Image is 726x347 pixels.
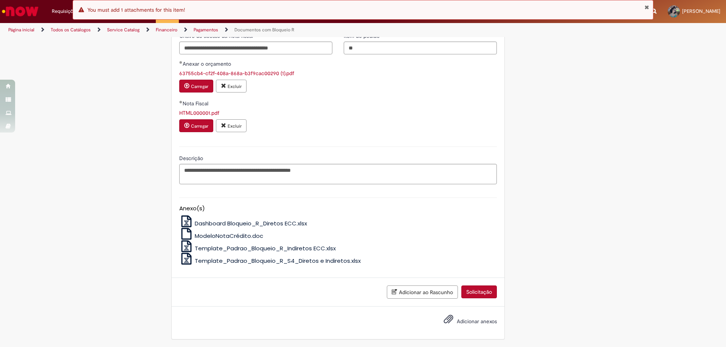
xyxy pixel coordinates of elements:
[156,27,177,33] a: Financeiro
[228,123,242,129] small: Excluir
[179,119,213,132] button: Carregar anexo de Nota Fiscal Required
[179,205,497,212] h5: Anexo(s)
[442,312,455,330] button: Adicionar anexos
[457,318,497,325] span: Adicionar anexos
[179,109,219,116] a: Download de HTML000001.pdf
[179,155,205,162] span: Descrição
[52,8,78,15] span: Requisições
[216,80,247,93] button: Excluir anexo 63755cb4-cf2f-408a-868a-b3f9cac00290 (1).pdf
[195,257,361,265] span: Template_Padrao_Bloqueio_R_S4_Diretos e Indiretos.xlsx
[195,219,307,227] span: Dashboard Bloqueio_R_Diretos ECC.xlsx
[344,42,497,54] input: Item do pedido
[179,61,183,64] span: Obrigatório Preenchido
[387,285,458,299] button: Adicionar ao Rascunho
[8,27,34,33] a: Página inicial
[194,27,218,33] a: Pagamentos
[179,70,294,77] a: Download de 63755cb4-cf2f-408a-868a-b3f9cac00290 (1).pdf
[682,8,720,14] span: [PERSON_NAME]
[234,27,294,33] a: Documentos com Bloqueio R
[195,244,336,252] span: Template_Padrao_Bloqueio_R_Indiretos ECC.xlsx
[179,219,307,227] a: Dashboard Bloqueio_R_Diretos ECC.xlsx
[216,119,247,132] button: Excluir anexo HTML000001.pdf
[179,42,332,54] input: Chave de acesso da nota fiscal
[6,23,478,37] ul: Trilhas de página
[191,123,208,129] small: Carregar
[195,232,263,240] span: ModeloNotaCrédito.doc
[179,232,264,240] a: ModeloNotaCrédito.doc
[179,80,213,93] button: Carregar anexo de Anexar o orçamento Required
[461,285,497,298] button: Solicitação
[228,83,242,89] small: Excluir
[179,164,497,184] textarea: Descrição
[183,100,210,107] span: Nota Fiscal
[1,4,40,19] img: ServiceNow
[51,27,91,33] a: Todos os Catálogos
[191,83,208,89] small: Carregar
[644,4,649,10] button: Fechar Notificação
[107,27,140,33] a: Service Catalog
[179,100,183,103] span: Obrigatório Preenchido
[87,6,185,13] span: You must add 1 attachments for this item!
[183,60,233,67] span: Anexar o orçamento
[179,244,336,252] a: Template_Padrao_Bloqueio_R_Indiretos ECC.xlsx
[179,257,361,265] a: Template_Padrao_Bloqueio_R_S4_Diretos e Indiretos.xlsx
